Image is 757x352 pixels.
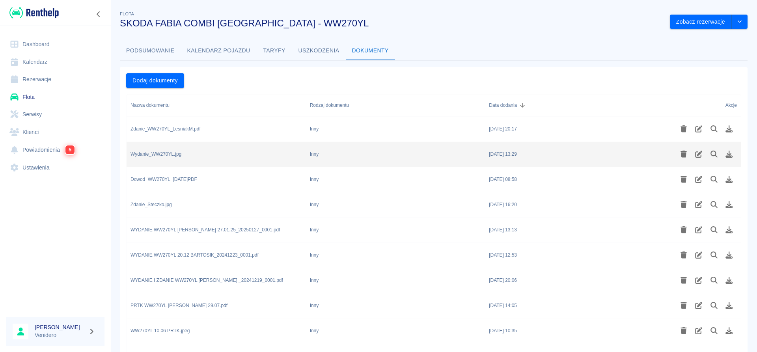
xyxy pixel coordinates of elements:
[676,299,692,312] button: Usuń plik
[6,6,59,19] a: Renthelp logo
[676,324,692,337] button: Usuń plik
[131,251,259,259] div: WYDANIE WW270YL 20.12 BARTOSIK_20241223_0001.pdf
[306,94,485,116] div: Rodzaj dokumentu
[489,176,517,183] div: 24 mar 2025, 08:58
[257,41,292,60] button: Taryfy
[722,324,737,337] button: Pobierz plik
[489,327,517,334] div: 17 cze 2024, 10:35
[722,274,737,287] button: Pobierz plik
[310,226,319,233] div: Inny
[722,122,737,136] button: Pobierz plik
[131,277,283,284] div: WYDANIE I ZDANIE WW270YL MUNIAK DAWID _20241219_0001.pdf
[9,6,59,19] img: Renthelp logo
[691,299,707,312] button: Edytuj rodzaj dokumentu
[707,274,722,287] button: Podgląd pliku
[707,248,722,262] button: Podgląd pliku
[6,141,104,159] a: Powiadomienia5
[707,173,722,186] button: Podgląd pliku
[489,277,517,284] div: 19 gru 2024, 20:06
[310,94,349,116] div: Rodzaj dokumentu
[35,331,85,339] p: Venidero
[310,327,319,334] div: Inny
[676,122,692,136] button: Usuń plik
[6,88,104,106] a: Flota
[120,41,181,60] button: Podsumowanie
[485,94,664,116] div: Data dodania
[707,324,722,337] button: Podgląd pliku
[664,94,741,116] div: Akcje
[732,15,748,29] button: drop-down
[126,73,184,88] button: Dodaj dokumenty
[131,327,190,334] div: WW270YL 10.06 PRTK.jpeg
[6,53,104,71] a: Kalendarz
[310,251,319,259] div: Inny
[722,299,737,312] button: Pobierz plik
[722,223,737,237] button: Pobierz plik
[676,223,692,237] button: Usuń plik
[691,198,707,211] button: Edytuj rodzaj dokumentu
[6,35,104,53] a: Dashboard
[670,15,732,29] button: Zobacz rezerwacje
[676,147,692,161] button: Usuń plik
[65,145,75,155] span: 5
[131,151,181,158] div: Wydanie_WW270YL.jpg
[722,173,737,186] button: Pobierz plik
[346,41,395,60] button: Dokumenty
[691,122,707,136] button: Edytuj rodzaj dokumentu
[707,299,722,312] button: Podgląd pliku
[35,323,85,331] h6: [PERSON_NAME]
[676,198,692,211] button: Usuń plik
[722,147,737,161] button: Pobierz plik
[489,125,517,132] div: 7 wrz 2025, 20:17
[489,94,517,116] div: Data dodania
[707,147,722,161] button: Podgląd pliku
[310,176,319,183] div: Inny
[707,223,722,237] button: Podgląd pliku
[6,71,104,88] a: Rezerwacje
[722,248,737,262] button: Pobierz plik
[120,11,134,16] span: Flota
[131,176,197,183] div: Dowod_WW270YL_2025-03-24.PDF
[691,274,707,287] button: Edytuj rodzaj dokumentu
[691,248,707,262] button: Edytuj rodzaj dokumentu
[676,274,692,287] button: Usuń plik
[725,94,737,116] div: Akcje
[131,125,201,132] div: Zdanie_WW270YL_LesniakM.pdf
[489,201,517,208] div: 19 lut 2025, 16:20
[310,302,319,309] div: Inny
[310,125,319,132] div: Inny
[489,251,517,259] div: 23 gru 2024, 12:53
[707,122,722,136] button: Podgląd pliku
[6,123,104,141] a: Klienci
[131,302,227,309] div: PRTK WW270YL MUNIAK 29.07.pdf
[120,18,664,29] h3: SKODA FABIA COMBI [GEOGRAPHIC_DATA] - WW270YL
[691,147,707,161] button: Edytuj rodzaj dokumentu
[6,159,104,177] a: Ustawienia
[489,151,517,158] div: 27 maj 2025, 13:29
[310,201,319,208] div: Inny
[310,277,319,284] div: Inny
[691,324,707,337] button: Edytuj rodzaj dokumentu
[691,223,707,237] button: Edytuj rodzaj dokumentu
[6,106,104,123] a: Serwisy
[131,226,280,233] div: WYDANIE WW270YL GRZEGORZ STECZKO 27.01.25_20250127_0001.pdf
[676,173,692,186] button: Usuń plik
[131,94,170,116] div: Nazwa dokumentu
[489,226,517,233] div: 27 sty 2025, 13:13
[181,41,257,60] button: Kalendarz pojazdu
[691,173,707,186] button: Edytuj rodzaj dokumentu
[722,198,737,211] button: Pobierz plik
[517,100,528,111] button: Sort
[131,201,172,208] div: Zdanie_Steczko.jpg
[676,248,692,262] button: Usuń plik
[310,151,319,158] div: Inny
[93,9,104,19] button: Zwiń nawigację
[127,94,306,116] div: Nazwa dokumentu
[707,198,722,211] button: Podgląd pliku
[292,41,346,60] button: Uszkodzenia
[489,302,517,309] div: 31 lip 2024, 14:05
